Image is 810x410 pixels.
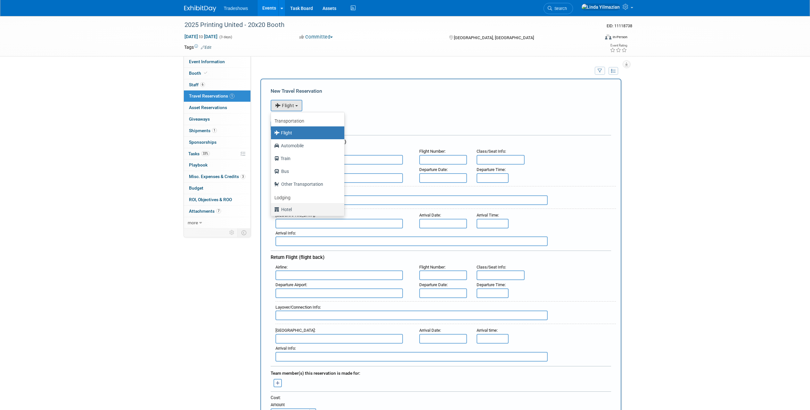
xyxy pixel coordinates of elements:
[419,265,446,269] small: :
[189,174,245,179] span: Misc. Expenses & Credits
[184,34,218,39] span: [DATE] [DATE]
[184,79,250,90] a: Staff6
[271,88,611,95] div: New Travel Reservation
[230,94,234,98] span: 1
[184,44,211,50] td: Tags
[419,167,448,172] small: :
[275,305,321,310] small: :
[184,183,250,194] a: Budget
[271,402,317,408] div: Amount
[562,33,628,43] div: Event Format
[201,45,211,50] a: Edit
[184,114,250,125] a: Giveaways
[188,151,210,156] span: Tasks
[552,6,567,11] span: Search
[271,100,302,111] button: Flight
[201,151,210,156] span: 33%
[477,282,505,287] span: Departure Time
[454,35,534,40] span: [GEOGRAPHIC_DATA], [GEOGRAPHIC_DATA]
[204,71,207,75] i: Booth reservation complete
[419,282,447,287] span: Departure Date
[275,346,296,351] small: :
[200,82,205,87] span: 6
[271,254,324,260] span: Return Flight (flight back)
[581,4,620,11] img: Linda Yilmazian
[184,68,250,79] a: Booth
[189,82,205,87] span: Staff
[224,6,248,11] span: Tradeshows
[477,328,497,333] span: Arrival time
[184,125,250,136] a: Shipments1
[605,34,611,39] img: Format-Inperson.png
[182,19,590,31] div: 2025 Printing United - 20x20 Booth
[241,174,245,179] span: 3
[419,213,441,218] small: :
[598,69,602,73] i: Filter by Traveler
[4,3,331,9] body: Rich Text Area. Press ALT-0 for help.
[275,305,320,310] span: Layover/Connection Info
[419,213,440,218] span: Arrival Date
[274,179,338,189] label: Other Transportation
[188,220,198,225] span: more
[216,209,221,213] span: 7
[219,35,232,39] span: (3 days)
[274,153,338,164] label: Train
[274,141,338,151] label: Automobile
[189,93,234,98] span: Travel Reservations
[189,59,225,64] span: Event Information
[419,282,448,287] small: :
[607,23,632,28] span: Event ID: 11118738
[184,90,250,102] a: Travel Reservations1
[271,191,344,203] a: Lodging
[184,137,250,148] a: Sponsorships
[275,231,295,235] span: Arrival Info
[275,328,315,333] span: [GEOGRAPHIC_DATA]
[184,102,250,113] a: Asset Reservations
[275,328,315,333] small: :
[275,103,294,108] span: Flight
[184,194,250,205] a: ROI, Objectives & ROO
[198,34,204,39] span: to
[477,213,498,218] span: Arrival Time
[477,149,505,154] span: Class/Seat Info
[477,265,506,269] small: :
[477,282,506,287] small: :
[297,34,335,40] button: Committed
[184,171,250,182] a: Misc. Expenses & Credits3
[189,128,217,133] span: Shipments
[477,265,505,269] span: Class/Seat Info
[477,149,506,154] small: :
[610,44,627,47] div: Event Rating
[477,167,505,172] span: Departure Time
[274,195,290,200] b: Lodging
[419,328,440,333] span: Arrival Date
[189,105,227,110] span: Asset Reservations
[189,162,208,167] span: Playbook
[274,118,304,124] b: Transportation
[274,166,338,176] label: Bus
[271,111,611,121] div: Booking Confirmation Number:
[184,148,250,159] a: Tasks33%
[477,328,498,333] small: :
[189,197,232,202] span: ROI, Objectives & ROO
[184,206,250,217] a: Attachments7
[184,56,250,67] a: Event Information
[477,167,506,172] small: :
[275,265,287,269] span: Airline
[419,167,447,172] span: Departure Date
[419,328,441,333] small: :
[275,265,288,269] small: :
[184,159,250,171] a: Playbook
[274,204,338,215] label: Hotel
[275,346,295,351] span: Arrival Info
[212,128,217,133] span: 1
[612,35,627,39] div: In-Person
[544,3,573,14] a: Search
[226,228,238,237] td: Personalize Event Tab Strip
[189,140,217,145] span: Sponsorships
[189,209,221,214] span: Attachments
[477,213,499,218] small: :
[275,282,306,287] span: Departure Airport
[189,116,210,122] span: Giveaways
[275,282,307,287] small: :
